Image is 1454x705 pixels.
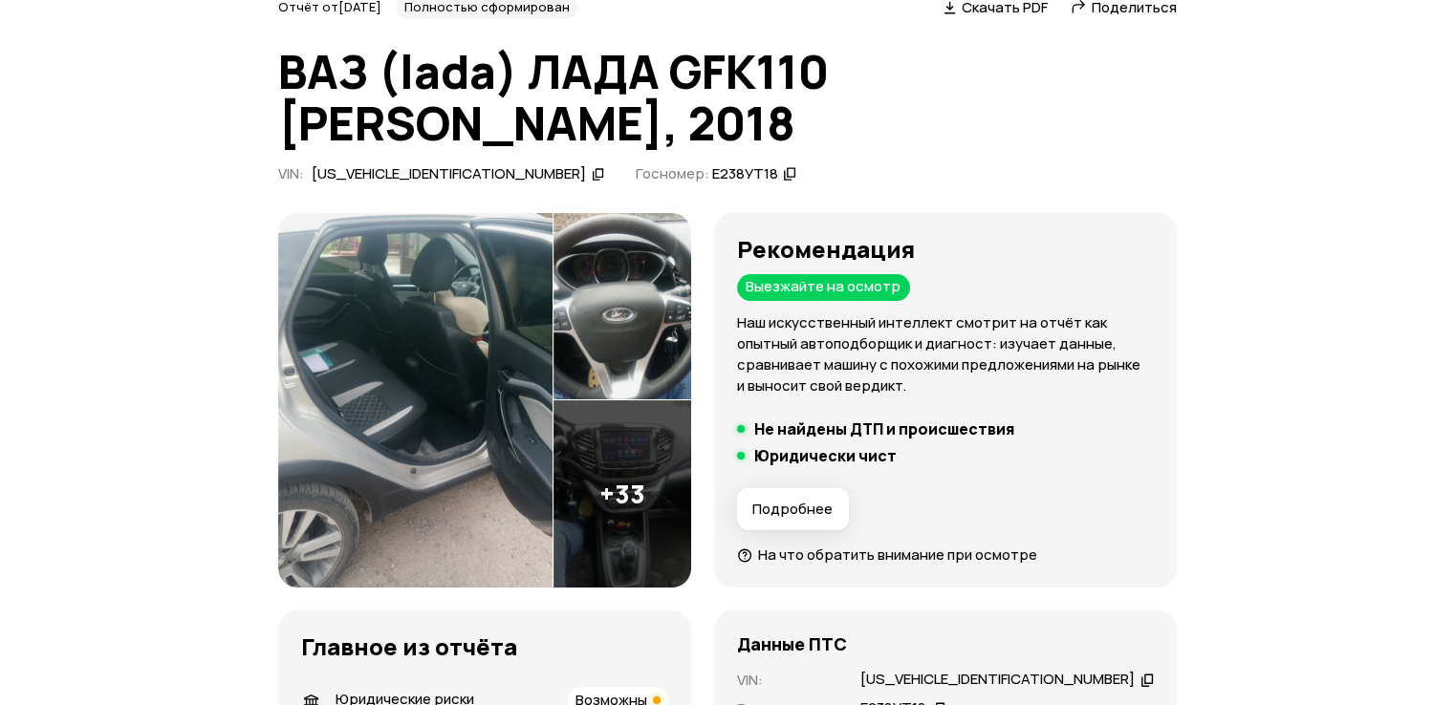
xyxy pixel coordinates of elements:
[754,446,897,465] h5: Юридически чист
[278,46,1177,149] h1: ВАЗ (lada) ЛАДА GFK110 [PERSON_NAME], 2018
[278,163,304,183] span: VIN :
[860,670,1135,690] div: [US_VEHICLE_IDENTIFICATION_NUMBER]
[737,236,1154,263] h3: Рекомендация
[754,419,1014,438] h5: Не найдены ДТП и происшествия
[737,670,837,691] p: VIN :
[752,500,833,519] span: Подробнее
[312,164,586,184] div: [US_VEHICLE_IDENTIFICATION_NUMBER]
[737,274,910,301] div: Выезжайте на осмотр
[635,163,708,183] span: Госномер:
[737,633,847,654] h4: Данные ПТС
[301,633,668,660] h3: Главное из отчёта
[711,164,777,184] div: Е238УТ18
[737,545,1037,565] a: На что обратить внимание при осмотре
[737,488,849,530] button: Подробнее
[737,312,1154,396] p: Наш искусственный интеллект смотрит на отчёт как опытный автоподборщик и диагност: изучает данные...
[758,545,1037,565] span: На что обратить внимание при осмотре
